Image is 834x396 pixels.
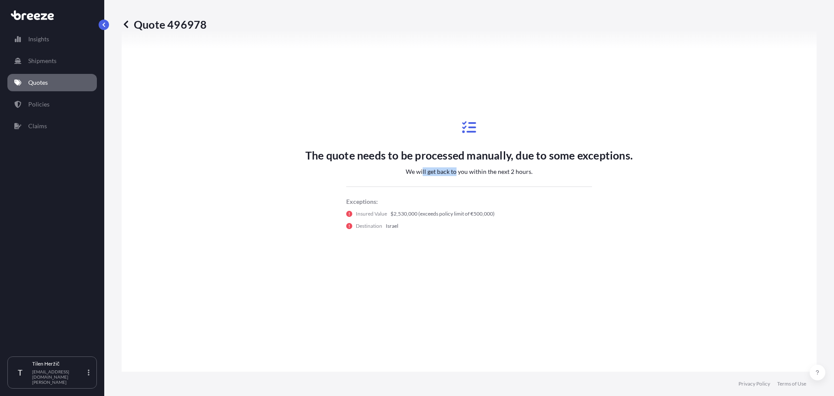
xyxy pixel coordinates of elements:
[32,360,86,367] p: Tilen Heržič
[7,30,97,48] a: Insights
[32,369,86,385] p: [EMAIL_ADDRESS][DOMAIN_NAME][PERSON_NAME]
[356,210,387,218] p: Insured Value
[7,96,97,113] a: Policies
[7,52,97,70] a: Shipments
[7,117,97,135] a: Claims
[28,122,47,130] p: Claims
[18,368,23,377] span: T
[28,57,56,65] p: Shipments
[28,100,50,109] p: Policies
[738,380,770,387] a: Privacy Policy
[7,74,97,91] a: Quotes
[386,222,398,230] p: Israel
[356,222,382,230] p: Destination
[346,197,592,206] p: Exceptions:
[122,17,207,31] p: Quote 496978
[777,380,806,387] a: Terms of Use
[391,210,495,218] p: $2,530,000 (exceeds policy limit of €500,000)
[28,35,49,43] p: Insights
[305,148,633,162] p: The quote needs to be processed manually, due to some exceptions.
[406,167,533,176] p: We will get back to you within the next 2 hours.
[28,78,48,87] p: Quotes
